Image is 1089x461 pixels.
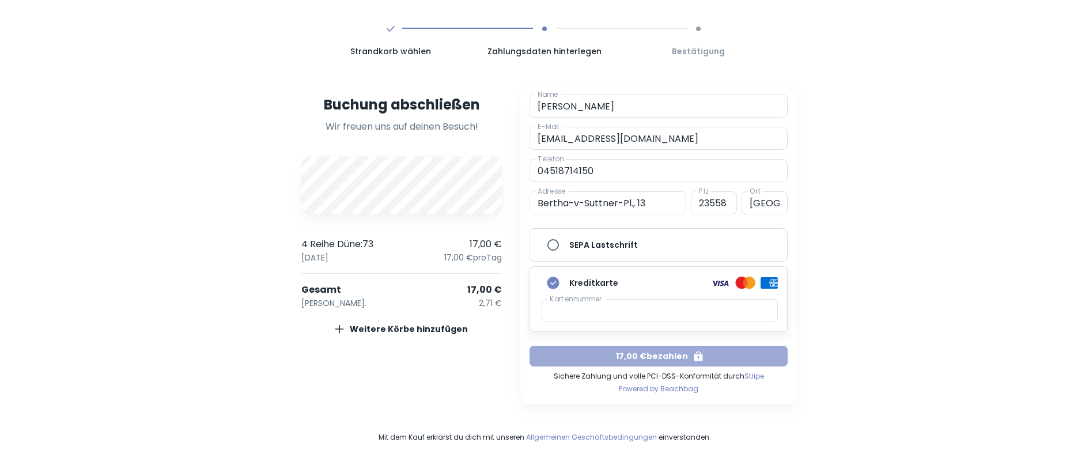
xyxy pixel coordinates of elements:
span: Strandkorb wählen [319,45,463,58]
p: 4 Reihe Düne : 73 [301,237,373,251]
h6: SEPA Lastschrift [569,239,638,251]
span: Mit dem Kauf erklärst du dich mit unseren einverstanden. [292,432,797,443]
span: Zahlungsdaten hinterlegen [472,45,617,58]
a: Allgemeinen Geschäftsbedingungen [526,432,657,442]
a: Powered by Beachbag [619,381,698,395]
input: Postal code [691,191,737,214]
label: Name [538,89,558,99]
img: logo card [735,276,756,290]
label: Plz [699,186,709,196]
iframe: Sicherer Eingaberahmen für Kartenzahlungen [550,305,770,316]
span: Powered by Beachbag [619,384,698,394]
button: Weitere Körbe hinzufügen [301,319,502,339]
p: 2,71 € [479,297,502,309]
span: Sichere Zahlung und volle PCI-DSS-Konformität durch [554,366,764,381]
p: Wir freuen uns auf deinen Besuch! [301,120,502,134]
span: Bestätigung [626,45,770,58]
label: Adresse [538,186,565,196]
p: [PERSON_NAME]. [301,297,366,309]
label: Kartennummer [550,294,603,304]
label: Ort [750,186,761,196]
p: 17,00 € [467,283,502,297]
p: 17,00 € pro Tag [444,251,502,264]
img: logo card [761,277,778,289]
h4: Buchung abschließen [301,95,502,115]
h6: Kreditkarte [569,277,618,289]
a: Stripe [744,371,764,381]
p: [DATE] [301,251,328,264]
label: Telefon [538,154,564,164]
p: 17,00 € [470,237,502,251]
label: E-Mail [538,122,559,131]
p: Gesamt [301,283,341,297]
button: 17,00 €bezahlen [530,346,788,366]
img: logo card [710,276,731,290]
